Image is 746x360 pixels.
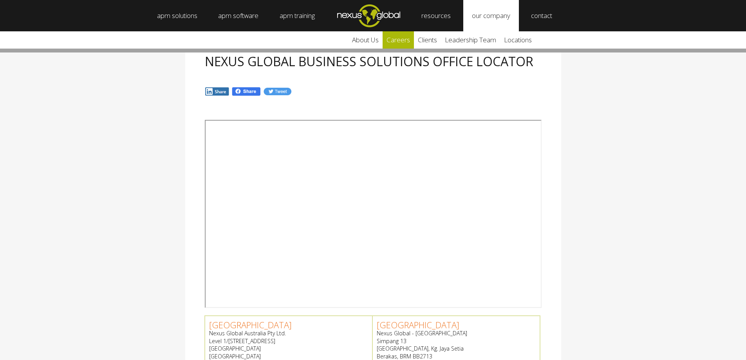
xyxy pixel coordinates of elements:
a: [GEOGRAPHIC_DATA] [209,319,292,331]
img: Fb.png [231,87,261,96]
a: careers [383,31,414,49]
img: Tw.jpg [263,87,291,96]
p: Nexus Global Australia Pty Ltd. Level 1/[STREET_ADDRESS] [GEOGRAPHIC_DATA] [GEOGRAPHIC_DATA] [209,329,368,360]
a: about us [348,31,383,49]
img: In.jpg [205,87,230,96]
a: [GEOGRAPHIC_DATA] [377,319,459,331]
a: leadership team [441,31,500,49]
a: locations [500,31,536,49]
a: clients [414,31,441,49]
h2: NEXUS GLOBAL BUSINESS SOLUTIONS OFFICE LOCATOR [205,54,542,68]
